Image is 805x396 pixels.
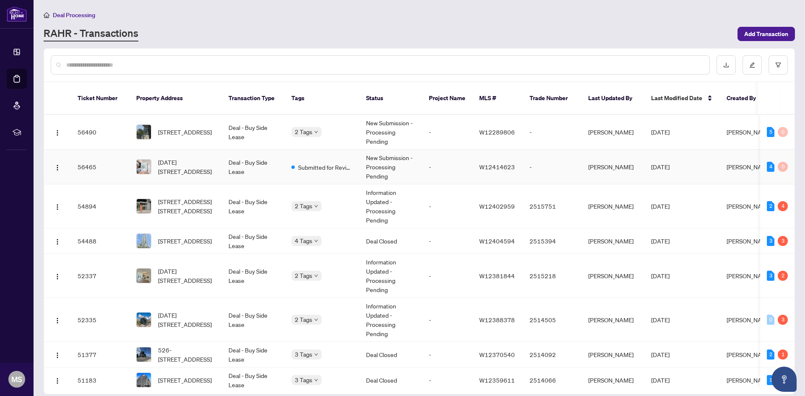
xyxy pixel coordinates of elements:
[71,184,130,228] td: 54894
[582,115,644,150] td: [PERSON_NAME]
[314,239,318,243] span: down
[767,315,774,325] div: 0
[727,316,772,324] span: [PERSON_NAME]
[298,163,353,172] span: Submitted for Review
[479,316,515,324] span: W12388378
[51,199,64,213] button: Logo
[422,368,473,393] td: -
[359,298,422,342] td: Information Updated - Processing Pending
[359,82,422,115] th: Status
[479,272,515,280] span: W12381844
[71,368,130,393] td: 51183
[158,236,212,246] span: [STREET_ADDRESS]
[54,204,61,210] img: Logo
[727,272,772,280] span: [PERSON_NAME]
[737,27,795,41] button: Add Transaction
[54,273,61,280] img: Logo
[582,342,644,368] td: [PERSON_NAME]
[222,115,285,150] td: Deal - Buy Side Lease
[749,62,755,68] span: edit
[137,269,151,283] img: thumbnail-img
[644,82,720,115] th: Last Modified Date
[727,202,772,210] span: [PERSON_NAME]
[767,162,774,172] div: 4
[158,197,215,215] span: [STREET_ADDRESS] [STREET_ADDRESS]
[582,82,644,115] th: Last Updated By
[51,160,64,173] button: Logo
[479,128,515,136] span: W12289806
[295,315,312,324] span: 2 Tags
[767,201,774,211] div: 2
[523,368,582,393] td: 2514066
[295,375,312,385] span: 3 Tags
[158,375,212,385] span: [STREET_ADDRESS]
[473,82,523,115] th: MLS #
[778,201,788,211] div: 4
[359,368,422,393] td: Deal Closed
[71,115,130,150] td: 56490
[137,199,151,213] img: thumbnail-img
[137,313,151,327] img: thumbnail-img
[422,228,473,254] td: -
[285,82,359,115] th: Tags
[222,82,285,115] th: Transaction Type
[314,204,318,208] span: down
[479,202,515,210] span: W12402959
[422,115,473,150] td: -
[422,342,473,368] td: -
[422,184,473,228] td: -
[720,82,770,115] th: Created By
[54,352,61,359] img: Logo
[222,184,285,228] td: Deal - Buy Side Lease
[359,254,422,298] td: Information Updated - Processing Pending
[723,62,729,68] span: download
[778,162,788,172] div: 0
[778,315,788,325] div: 3
[295,127,312,137] span: 2 Tags
[158,345,215,364] span: 526-[STREET_ADDRESS]
[71,228,130,254] td: 54488
[523,115,582,150] td: -
[769,55,788,75] button: filter
[582,150,644,184] td: [PERSON_NAME]
[359,228,422,254] td: Deal Closed
[767,127,774,137] div: 5
[137,125,151,139] img: thumbnail-img
[651,163,670,171] span: [DATE]
[295,271,312,280] span: 2 Tags
[314,352,318,357] span: down
[727,376,772,384] span: [PERSON_NAME]
[651,316,670,324] span: [DATE]
[651,93,702,103] span: Last Modified Date
[651,376,670,384] span: [DATE]
[775,62,781,68] span: filter
[651,128,670,136] span: [DATE]
[778,271,788,281] div: 2
[71,82,130,115] th: Ticket Number
[222,298,285,342] td: Deal - Buy Side Lease
[727,163,772,171] span: [PERSON_NAME]
[71,254,130,298] td: 52337
[222,150,285,184] td: Deal - Buy Side Lease
[137,234,151,248] img: thumbnail-img
[422,298,473,342] td: -
[422,82,473,115] th: Project Name
[295,236,312,246] span: 4 Tags
[158,311,215,329] span: [DATE][STREET_ADDRESS]
[51,234,64,248] button: Logo
[767,236,774,246] div: 3
[44,12,49,18] span: home
[11,373,22,385] span: MS
[523,254,582,298] td: 2515218
[651,237,670,245] span: [DATE]
[295,349,312,359] span: 3 Tags
[314,274,318,278] span: down
[222,228,285,254] td: Deal - Buy Side Lease
[717,55,736,75] button: download
[359,342,422,368] td: Deal Closed
[137,160,151,174] img: thumbnail-img
[130,82,222,115] th: Property Address
[582,298,644,342] td: [PERSON_NAME]
[54,129,61,136] img: Logo
[727,128,772,136] span: [PERSON_NAME]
